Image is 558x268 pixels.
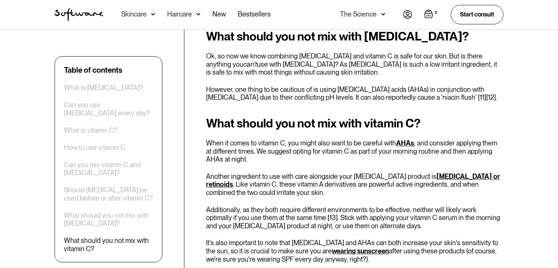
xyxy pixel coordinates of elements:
a: Should [MEDICAL_DATA] be used before or after vitamin C? [64,186,153,202]
p: When it comes to vitamin C, you might also want to be careful with , and consider applying them a... [206,139,503,163]
img: arrow down [381,10,385,18]
img: arrow down [151,10,155,18]
div: The Science [340,10,377,18]
a: wearing sunscreen [332,247,389,255]
div: Skincare [121,10,147,18]
h2: What should you not mix with [MEDICAL_DATA]? [206,30,503,43]
div: 0 [433,9,439,16]
a: [MEDICAL_DATA] or retinoids [206,172,500,189]
a: Start consult [451,5,503,24]
a: What is vitamin C? [64,126,117,135]
a: Open empty cart [424,9,439,20]
p: Ok, so now we know combining [MEDICAL_DATA] and vitamin C is safe for our skin. But is there anyt... [206,52,503,76]
a: What should you not mix with [MEDICAL_DATA]? [64,211,153,228]
a: home [55,8,103,21]
a: Can you use [MEDICAL_DATA] every day? [64,101,153,117]
p: Additionally, as they both require different environments to be effective, neither will likely wo... [206,206,503,230]
div: Haircare [167,10,192,18]
div: Table of contents [64,66,122,75]
img: Software Logo [55,8,103,21]
img: arrow down [196,10,200,18]
a: Can you mix vitamin C and [MEDICAL_DATA]? [64,161,153,177]
a: What is [MEDICAL_DATA]? [64,84,143,92]
p: However, one thing to be cautious of is using [MEDICAL_DATA] acids (AHAs) in conjunction with [ME... [206,85,503,102]
p: Another ingredient to use with care alongside your [MEDICAL_DATA] product is . Like vitamin C, th... [206,172,503,197]
a: How to use vitamin C [64,144,125,152]
em: can't [243,60,257,68]
p: It's also important to note that [MEDICAL_DATA] and AHAs can both increase your skin's sensitivit... [206,239,503,263]
h2: What should you not mix with vitamin C? [206,117,503,130]
a: What should you not mix with vitamin C? [64,237,153,253]
a: AHAs [396,139,414,147]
